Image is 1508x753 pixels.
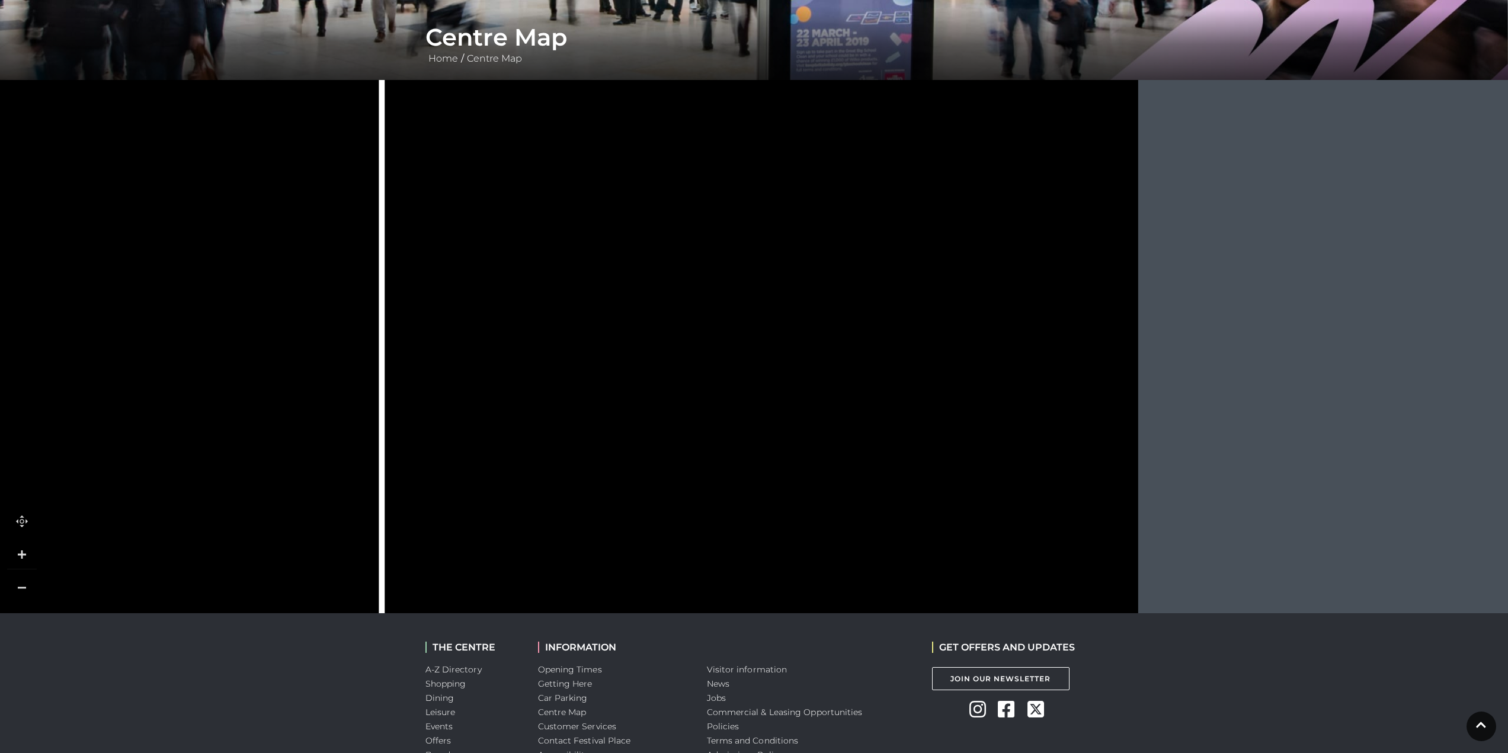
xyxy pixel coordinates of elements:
a: Dining [425,693,454,703]
a: Policies [707,721,739,732]
a: Offers [425,735,452,746]
a: Car Parking [538,693,588,703]
a: Centre Map [464,53,525,64]
div: / [417,23,1092,66]
a: A-Z Directory [425,664,482,675]
a: Events [425,721,453,732]
a: Join Our Newsletter [932,667,1070,690]
a: Commercial & Leasing Opportunities [707,707,863,717]
h2: GET OFFERS AND UPDATES [932,642,1075,653]
a: Shopping [425,678,466,689]
a: Terms and Conditions [707,735,799,746]
a: Visitor information [707,664,787,675]
a: Customer Services [538,721,617,732]
a: Getting Here [538,678,593,689]
h2: INFORMATION [538,642,689,653]
h1: Centre Map [425,23,1083,52]
a: Jobs [707,693,726,703]
h2: THE CENTRE [425,642,520,653]
a: Opening Times [538,664,602,675]
a: Contact Festival Place [538,735,631,746]
a: News [707,678,729,689]
a: Home [425,53,461,64]
a: Centre Map [538,707,587,717]
a: Leisure [425,707,456,717]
